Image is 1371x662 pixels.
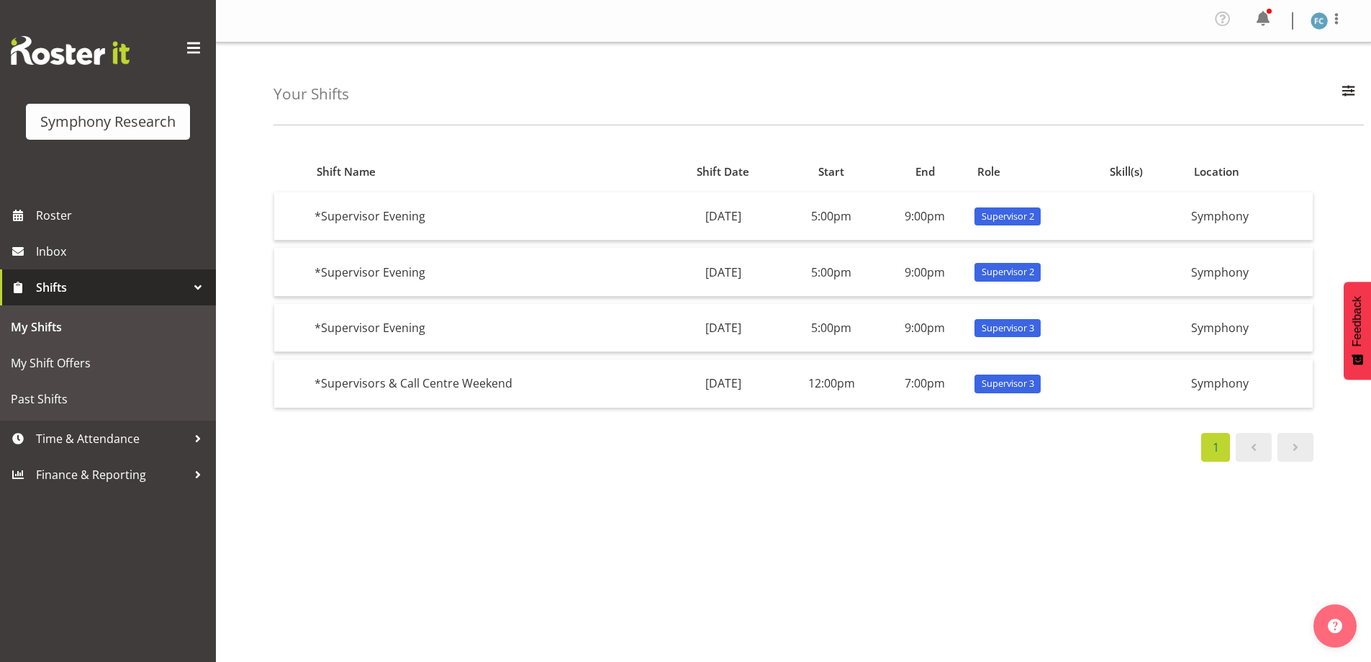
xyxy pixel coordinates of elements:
div: Skill(s) [1110,164,1177,180]
div: Shift Date [673,164,774,180]
img: Rosterit website logo [11,36,130,65]
div: Start [790,164,873,180]
td: [DATE] [664,248,782,296]
span: Supervisor 2 [982,210,1034,223]
img: fisi-cook-lagatule1979.jpg [1311,12,1328,30]
button: Feedback - Show survey [1344,282,1371,380]
td: *Supervisors & Call Centre Weekend [309,359,665,407]
td: 9:00pm [881,304,969,352]
td: 12:00pm [782,359,881,407]
td: *Supervisor Evening [309,192,665,241]
td: [DATE] [664,304,782,352]
a: Past Shifts [4,381,212,417]
td: Symphony [1185,304,1313,352]
span: Inbox [36,241,209,262]
a: My Shifts [4,309,212,345]
span: Supervisor 3 [982,321,1034,335]
div: Role [977,164,1093,180]
img: help-xxl-2.png [1328,619,1342,633]
td: Symphony [1185,359,1313,407]
td: [DATE] [664,359,782,407]
td: 9:00pm [881,192,969,241]
span: Supervisor 3 [982,377,1034,390]
td: 9:00pm [881,248,969,296]
span: Time & Attendance [36,428,187,449]
span: Finance & Reporting [36,464,187,486]
td: *Supervisor Evening [309,248,665,296]
span: Roster [36,205,209,226]
td: 7:00pm [881,359,969,407]
span: Feedback [1351,296,1364,346]
span: My Shift Offers [11,352,205,374]
td: [DATE] [664,192,782,241]
td: *Supervisor Evening [309,304,665,352]
div: Shift Name [317,164,656,180]
span: Supervisor 2 [982,265,1034,279]
div: Location [1194,164,1305,180]
td: Symphony [1185,248,1313,296]
td: Symphony [1185,192,1313,241]
h4: Your Shifts [273,86,349,102]
a: My Shift Offers [4,345,212,381]
td: 5:00pm [782,304,881,352]
span: My Shifts [11,316,205,338]
button: Filter Employees [1334,79,1364,110]
td: 5:00pm [782,248,881,296]
span: Shifts [36,277,187,298]
span: Past Shifts [11,388,205,410]
div: Symphony Research [40,111,176,133]
td: 5:00pm [782,192,881,241]
div: End [889,164,961,180]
